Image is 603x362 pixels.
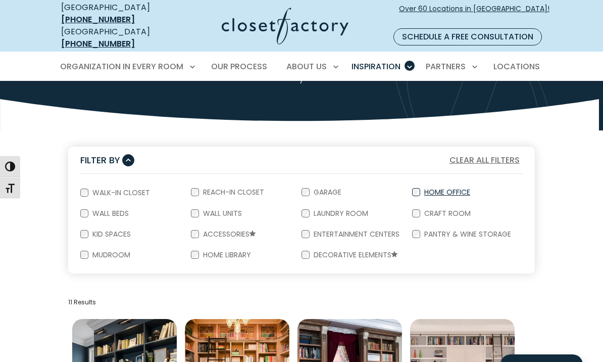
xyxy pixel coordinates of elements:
p: 11 Results [68,298,535,307]
span: Our Process [211,61,267,72]
a: [PHONE_NUMBER] [61,14,135,25]
button: Clear All Filters [446,154,523,167]
label: Reach-In Closet [199,189,266,196]
label: Craft Room [420,210,473,217]
a: [PHONE_NUMBER] [61,38,135,50]
span: Partners [426,61,466,72]
label: Mudroom [88,251,132,258]
span: Locations [493,61,540,72]
label: Wall Beds [88,210,131,217]
span: About Us [286,61,327,72]
label: Wall Units [199,210,244,217]
button: Filter By [80,153,134,167]
label: Home Library [199,251,253,258]
span: Organization in Every Room [60,61,183,72]
label: Pantry & Wine Storage [420,231,513,238]
label: Decorative Elements [310,251,399,259]
label: Laundry Room [310,210,370,217]
nav: Primary Menu [53,53,550,81]
label: Garage [310,189,343,196]
a: Schedule a Free Consultation [393,28,542,46]
label: Home Office [420,189,472,196]
label: Accessories [199,231,258,239]
div: [GEOGRAPHIC_DATA] [61,26,171,50]
span: Inspiration [351,61,400,72]
img: Closet Factory Logo [222,8,348,44]
div: [GEOGRAPHIC_DATA] [61,2,171,26]
label: Kid Spaces [88,231,133,238]
label: Walk-In Closet [88,189,152,196]
span: Over 60 Locations in [GEOGRAPHIC_DATA]! [399,4,549,25]
label: Entertainment Centers [310,231,401,238]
